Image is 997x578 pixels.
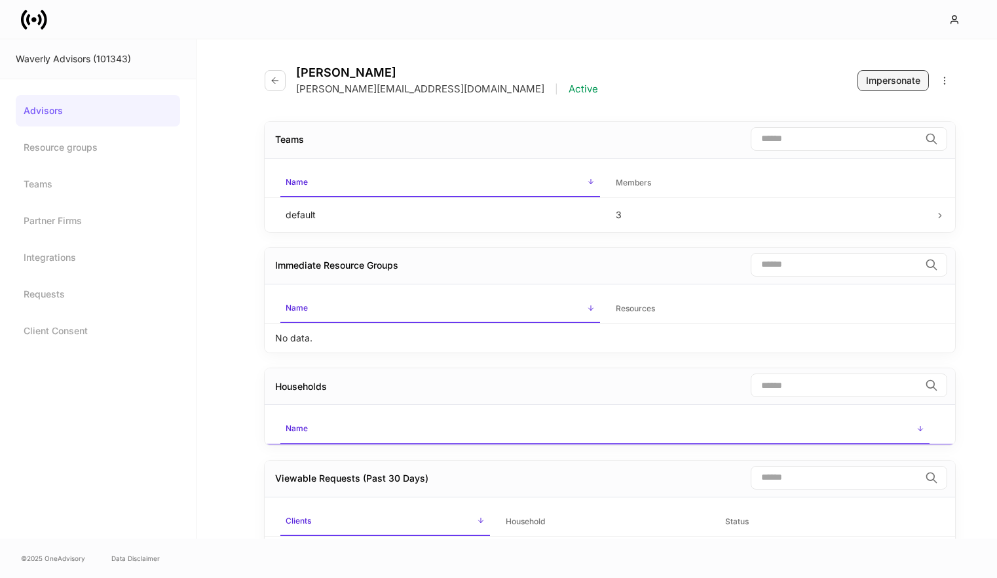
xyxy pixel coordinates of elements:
[16,52,180,66] div: Waverly Advisors (101343)
[16,242,180,273] a: Integrations
[720,509,930,535] span: Status
[280,295,600,323] span: Name
[16,315,180,347] a: Client Consent
[275,380,327,393] div: Households
[616,302,655,315] h6: Resources
[286,422,308,434] h6: Name
[616,176,651,189] h6: Members
[569,83,598,96] p: Active
[506,515,545,528] h6: Household
[16,205,180,237] a: Partner Firms
[21,553,85,564] span: © 2025 OneAdvisory
[275,259,398,272] div: Immediate Resource Groups
[715,536,935,571] td: needs-review
[611,296,930,322] span: Resources
[500,509,710,535] span: Household
[16,168,180,200] a: Teams
[280,415,930,444] span: Name
[286,301,308,314] h6: Name
[725,515,749,528] h6: Status
[16,95,180,126] a: Advisors
[866,74,920,87] div: Impersonate
[280,508,490,536] span: Clients
[857,70,929,91] button: Impersonate
[286,514,311,527] h6: Clients
[286,176,308,188] h6: Name
[275,472,428,485] div: Viewable Requests (Past 30 Days)
[275,197,605,232] td: default
[275,332,312,345] p: No data.
[275,536,495,571] td: [PERSON_NAME]
[16,279,180,310] a: Requests
[16,132,180,163] a: Resource groups
[296,66,598,80] h4: [PERSON_NAME]
[275,133,304,146] div: Teams
[296,83,544,96] p: [PERSON_NAME][EMAIL_ADDRESS][DOMAIN_NAME]
[280,169,600,197] span: Name
[555,83,558,96] p: |
[495,536,715,571] td: Sample Household
[111,553,160,564] a: Data Disclaimer
[605,197,935,232] td: 3
[611,170,930,197] span: Members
